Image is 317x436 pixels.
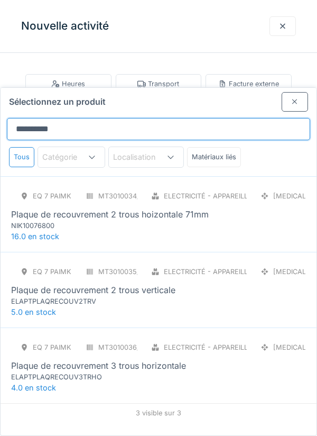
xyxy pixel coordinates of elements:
[11,359,186,372] div: Plaque de recouvrement 3 trous horizontale
[98,342,167,352] div: MT3010036/998/007
[33,267,102,277] div: Eq 7 Paimklin Vélo
[11,307,56,316] span: 5.0 en stock
[21,20,109,33] h3: Nouvelle activité
[11,383,56,392] span: 4.0 en stock
[1,403,316,422] div: 3 visible sur 3
[98,191,167,201] div: MT3010034/998/007
[1,88,316,112] div: Sélectionnez un produit
[187,147,241,167] div: Matériaux liés
[11,372,138,382] div: ELAPTPLAQRECOUV3TRHO
[11,296,138,306] div: ELAPTPLAQRECOUV2TRV
[218,79,279,89] div: Facture externe
[137,79,179,89] div: Transport
[113,151,171,163] div: Localisation
[42,151,92,163] div: Catégorie
[164,191,314,201] div: Electricité - Appareillages - terminaux
[98,267,167,277] div: MT3010035/998/007
[11,284,175,296] div: Plaque de recouvrement 2 trous verticale
[11,221,138,231] div: NIK10076800
[164,342,314,352] div: Electricité - Appareillages - terminaux
[11,232,59,241] span: 16.0 en stock
[51,79,85,89] div: Heures
[33,191,102,201] div: Eq 7 Paimklin Vélo
[11,208,209,221] div: Plaque de recouvrement 2 trous hoizontale 71mm
[9,147,34,167] div: Tous
[33,342,102,352] div: Eq 7 Paimklin Vélo
[164,267,314,277] div: Electricité - Appareillages - terminaux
